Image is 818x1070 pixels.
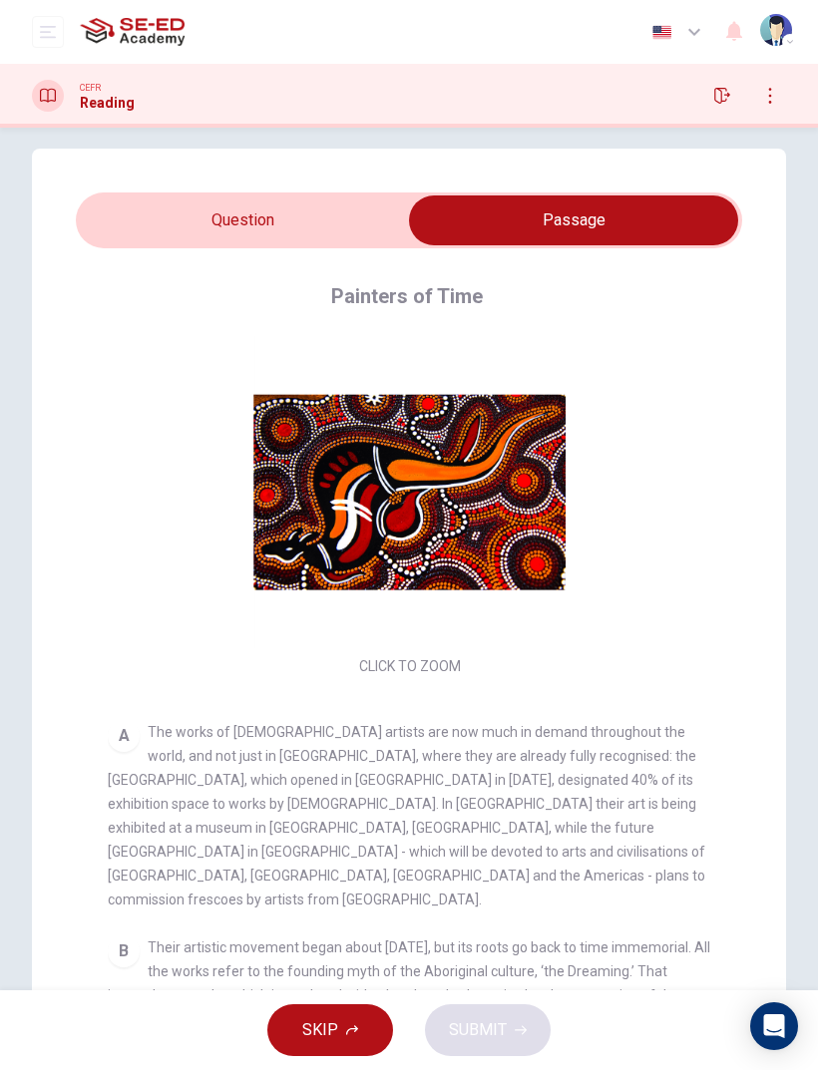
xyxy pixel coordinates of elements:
[108,724,705,907] span: The works of [DEMOGRAPHIC_DATA] artists are now much in demand throughout the world, and not just...
[302,1016,338,1044] span: SKIP
[108,935,140,967] div: B
[267,1004,393,1056] button: SKIP
[323,485,497,533] button: Click to Zoom
[32,16,64,48] button: open mobile menu
[750,1002,798,1050] div: Open Intercom Messenger
[80,12,185,52] img: SE-ED Academy logo
[80,81,101,95] span: CEFR
[649,25,674,40] img: en
[760,14,792,46] img: Profile picture
[331,280,483,312] h4: Painters of Time
[108,720,140,752] div: A
[80,95,135,111] h1: Reading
